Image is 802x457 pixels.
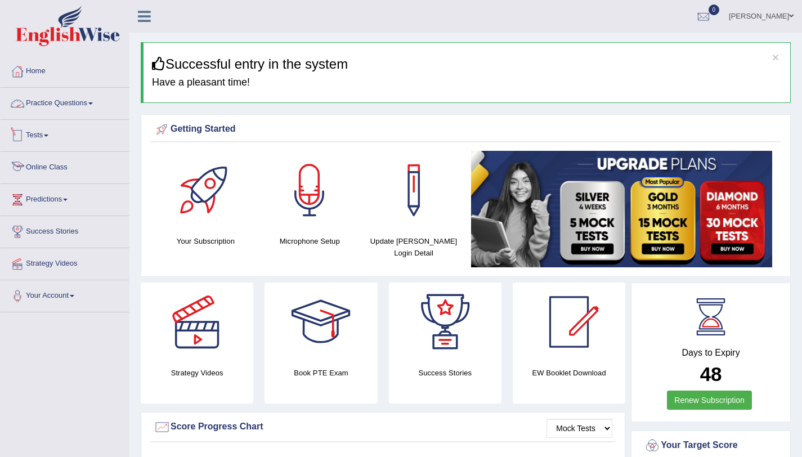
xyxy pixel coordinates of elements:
[1,56,129,84] a: Home
[389,367,501,379] h4: Success Stories
[152,57,782,71] h3: Successful entry in the system
[644,437,778,454] div: Your Target Score
[700,363,722,385] b: 48
[709,5,720,15] span: 0
[644,348,778,358] h4: Days to Expiry
[772,51,779,63] button: ×
[513,367,625,379] h4: EW Booklet Download
[154,419,612,436] div: Score Progress Chart
[265,367,377,379] h4: Book PTE Exam
[1,280,129,308] a: Your Account
[1,216,129,244] a: Success Stories
[141,367,253,379] h4: Strategy Videos
[471,151,772,267] img: small5.jpg
[667,391,752,410] a: Renew Subscription
[263,235,356,247] h4: Microphone Setup
[159,235,252,247] h4: Your Subscription
[154,121,778,138] div: Getting Started
[1,184,129,212] a: Predictions
[1,88,129,116] a: Practice Questions
[1,120,129,148] a: Tests
[368,235,460,259] h4: Update [PERSON_NAME] Login Detail
[1,152,129,180] a: Online Class
[1,248,129,276] a: Strategy Videos
[152,77,782,88] h4: Have a pleasant time!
